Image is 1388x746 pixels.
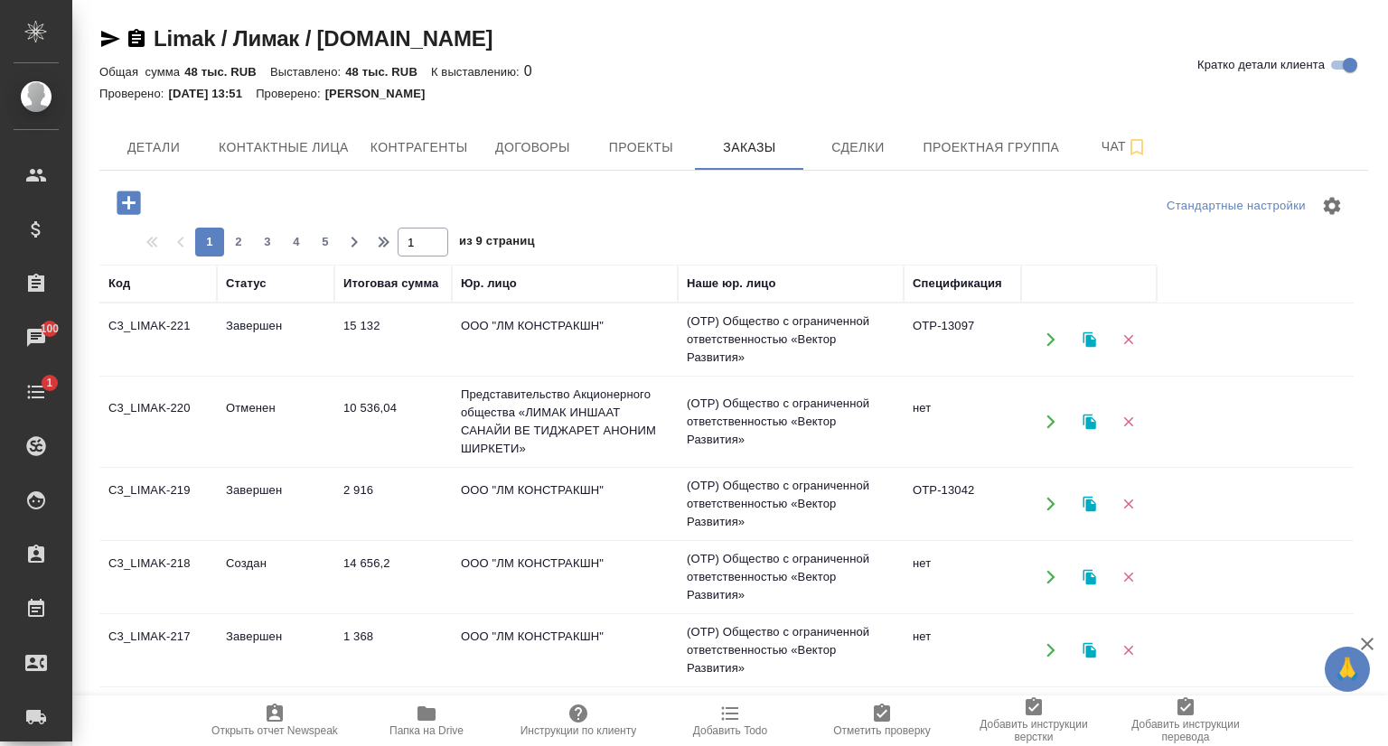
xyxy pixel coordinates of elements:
span: Заказы [706,136,792,159]
button: Клонировать [1071,559,1108,596]
a: Limak / Лимак / [DOMAIN_NAME] [154,26,492,51]
button: Открыть [1032,632,1069,669]
span: 3 [253,233,282,251]
span: Проектная группа [923,136,1059,159]
button: 5 [311,228,340,256]
button: Инструкции по клиенту [502,695,654,746]
td: Завершен [217,308,334,371]
p: 48 тыс. RUB [184,65,270,79]
td: (OTP) Общество с ограниченной ответственностью «Вектор Развития» [678,614,904,686]
div: Спецификация [913,275,1002,293]
button: Отметить проверку [806,695,958,746]
div: Юр. лицо [461,275,517,293]
td: (OTP) Общество с ограниченной ответственностью «Вектор Развития» [678,386,904,458]
button: Добавить проект [104,184,154,221]
p: [PERSON_NAME] [325,87,439,100]
div: split button [1162,192,1310,220]
button: Клонировать [1071,632,1108,669]
div: Наше юр. лицо [687,275,776,293]
td: нет [904,546,1021,609]
button: Открыть [1032,559,1069,596]
p: Проверено: [256,87,325,100]
button: Добавить инструкции верстки [958,695,1110,746]
p: Общая сумма [99,65,184,79]
td: C3_LIMAK-218 [99,546,217,609]
td: C3_LIMAK-220 [99,390,217,453]
td: OTP-13042 [904,472,1021,536]
span: 🙏 [1332,650,1363,688]
span: Отметить проверку [833,724,930,737]
p: Выставлено: [270,65,345,79]
td: Завершен [217,619,334,682]
td: OTP-13097 [904,308,1021,371]
td: Создан [217,546,334,609]
span: Добавить инструкции верстки [969,718,1099,743]
button: Добавить инструкции перевода [1110,695,1261,746]
td: ООО "ЛМ КОНСТРАКШН" [452,619,678,682]
td: C3_LIMAK-217 [99,619,217,682]
span: Инструкции по клиенту [520,724,637,737]
span: из 9 страниц [459,230,535,256]
td: 2 916 [334,472,452,536]
td: 15 132 [334,308,452,371]
button: Удалить [1110,486,1147,523]
td: 1 368 [334,619,452,682]
td: C3_LIMAK-221 [99,308,217,371]
span: Добавить инструкции перевода [1121,718,1251,743]
td: Отменен [217,390,334,453]
td: (OTP) Общество с ограниченной ответственностью «Вектор Развития» [678,541,904,613]
span: 100 [30,320,70,338]
button: Добавить Todo [654,695,806,746]
td: ООО "ЛМ КОНСТРАКШН" [452,308,678,371]
span: 4 [282,233,311,251]
button: 3 [253,228,282,256]
td: ООО "ЛМ КОНСТРАКШН" [452,546,678,609]
div: 0 [99,61,1368,82]
span: 5 [311,233,340,251]
button: Скопировать ссылку для ЯМессенджера [99,28,121,50]
button: 4 [282,228,311,256]
td: 14 656,2 [334,546,452,609]
button: Скопировать ссылку [126,28,147,50]
span: Чат [1081,135,1168,158]
button: Удалить [1110,559,1147,596]
button: Открыть [1032,404,1069,441]
span: Проекты [597,136,684,159]
a: 100 [5,315,68,360]
td: Завершен [217,472,334,536]
td: 10 536,04 [334,390,452,453]
td: (OTP) Общество с ограниченной ответственностью «Вектор Развития» [678,468,904,540]
td: C3_LIMAK-219 [99,472,217,536]
span: Договоры [489,136,576,159]
div: Статус [226,275,267,293]
button: Открыть [1032,486,1069,523]
p: [DATE] 13:51 [169,87,257,100]
button: Удалить [1110,632,1147,669]
div: Итоговая сумма [343,275,438,293]
button: Открыть [1032,322,1069,359]
span: Контрагенты [370,136,468,159]
td: ООО "ЛМ КОНСТРАКШН" [452,472,678,536]
span: Добавить Todo [693,724,767,737]
td: (OTP) Общество с ограниченной ответственностью «Вектор Развития» [678,303,904,376]
button: Клонировать [1071,486,1108,523]
button: 2 [224,228,253,256]
span: 1 [35,374,63,392]
span: Открыть отчет Newspeak [211,724,338,737]
p: Проверено: [99,87,169,100]
button: Открыть отчет Newspeak [199,695,351,746]
button: Удалить [1110,404,1147,441]
p: 48 тыс. RUB [345,65,431,79]
button: Удалить [1110,322,1147,359]
span: Кратко детали клиента [1197,56,1325,74]
button: Папка на Drive [351,695,502,746]
div: Код [108,275,130,293]
p: К выставлению: [431,65,524,79]
button: Клонировать [1071,322,1108,359]
a: 1 [5,369,68,415]
button: Клонировать [1071,404,1108,441]
span: Сделки [814,136,901,159]
span: Папка на Drive [389,724,464,737]
span: Контактные лица [219,136,349,159]
td: нет [904,390,1021,453]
